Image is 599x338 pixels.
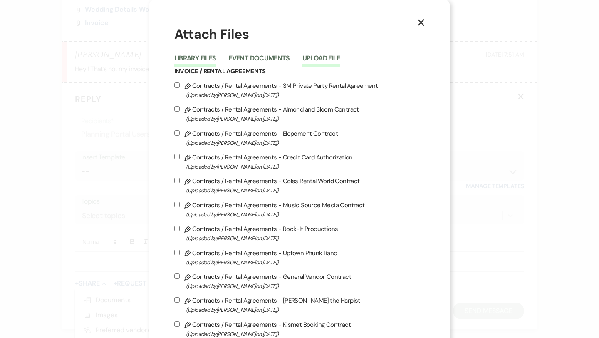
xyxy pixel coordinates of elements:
span: (Uploaded by [PERSON_NAME] on [DATE] ) [186,258,425,267]
label: Contracts / Rental Agreements - General Vendor Contract [174,271,425,291]
span: (Uploaded by [PERSON_NAME] on [DATE] ) [186,138,425,148]
input: Contracts / Rental Agreements - General Vendor Contract(Uploaded by[PERSON_NAME]on [DATE]) [174,273,180,279]
h1: Attach Files [174,25,425,44]
label: Contracts / Rental Agreements - Elopement Contract [174,128,425,148]
label: Contracts / Rental Agreements - Uptown Phunk Band [174,248,425,267]
span: (Uploaded by [PERSON_NAME] on [DATE] ) [186,281,425,291]
label: Contracts / Rental Agreements - Credit Card Authorization [174,152,425,171]
input: Contracts / Rental Agreements - SM Private Party Rental Agreement(Uploaded by[PERSON_NAME]on [DATE]) [174,82,180,88]
span: (Uploaded by [PERSON_NAME] on [DATE] ) [186,210,425,219]
h6: Invoice / Rental Agreements [174,67,425,76]
label: Contracts / Rental Agreements - Music Source Media Contract [174,200,425,219]
input: Contracts / Rental Agreements - Rock-It Productions(Uploaded by[PERSON_NAME]on [DATE]) [174,226,180,231]
span: (Uploaded by [PERSON_NAME] on [DATE] ) [186,114,425,124]
input: Contracts / Rental Agreements - Elopement Contract(Uploaded by[PERSON_NAME]on [DATE]) [174,130,180,136]
label: Contracts / Rental Agreements - [PERSON_NAME] the Harpist [174,295,425,315]
input: Contracts / Rental Agreements - Almond and Bloom Contract(Uploaded by[PERSON_NAME]on [DATE]) [174,106,180,112]
input: Contracts / Rental Agreements - Credit Card Authorization(Uploaded by[PERSON_NAME]on [DATE]) [174,154,180,159]
button: Upload File [302,55,340,67]
label: Contracts / Rental Agreements - Almond and Bloom Contract [174,104,425,124]
span: (Uploaded by [PERSON_NAME] on [DATE] ) [186,162,425,171]
span: (Uploaded by [PERSON_NAME] on [DATE] ) [186,305,425,315]
span: (Uploaded by [PERSON_NAME] on [DATE] ) [186,90,425,100]
span: (Uploaded by [PERSON_NAME] on [DATE] ) [186,234,425,243]
input: Contracts / Rental Agreements - Music Source Media Contract(Uploaded by[PERSON_NAME]on [DATE]) [174,202,180,207]
label: Contracts / Rental Agreements - Coles Rental World Contract [174,176,425,195]
button: Library Files [174,55,216,67]
input: Contracts / Rental Agreements - Kismet Booking Contract(Uploaded by[PERSON_NAME]on [DATE]) [174,321,180,327]
button: Event Documents [228,55,290,67]
input: Contracts / Rental Agreements - Coles Rental World Contract(Uploaded by[PERSON_NAME]on [DATE]) [174,178,180,183]
input: Contracts / Rental Agreements - Uptown Phunk Band(Uploaded by[PERSON_NAME]on [DATE]) [174,250,180,255]
span: (Uploaded by [PERSON_NAME] on [DATE] ) [186,186,425,195]
input: Contracts / Rental Agreements - [PERSON_NAME] the Harpist(Uploaded by[PERSON_NAME]on [DATE]) [174,297,180,303]
label: Contracts / Rental Agreements - Rock-It Productions [174,224,425,243]
label: Contracts / Rental Agreements - SM Private Party Rental Agreement [174,80,425,100]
